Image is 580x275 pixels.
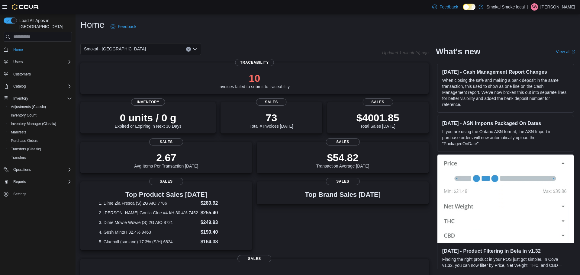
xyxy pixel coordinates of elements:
a: Feedback [430,1,460,13]
p: | [527,3,528,11]
span: Customers [11,70,72,78]
span: Transfers [8,154,72,161]
a: Home [11,46,25,53]
button: Transfers [6,153,74,162]
h3: [DATE] - ASN Imports Packaged On Dates [442,120,569,126]
div: Avg Items Per Transaction [DATE] [134,152,198,168]
span: Inventory [11,95,72,102]
span: Catalog [13,84,26,89]
h3: Top Product Sales [DATE] [99,191,234,198]
span: Operations [11,166,72,173]
dd: $255.40 [201,209,234,216]
p: [PERSON_NAME] [540,3,575,11]
span: Reports [13,179,26,184]
p: If you are using the Ontario ASN format, the ASN Import in purchase orders will now automatically... [442,129,569,147]
a: Manifests [8,129,29,136]
dd: $164.38 [201,238,234,245]
p: When closing the safe and making a bank deposit in the same transaction, this used to show as one... [442,77,569,107]
span: Home [11,46,72,53]
h1: Home [80,19,105,31]
span: Sales [256,98,287,106]
span: Catalog [11,83,72,90]
a: Transfers (Classic) [8,145,43,153]
span: Customers [13,72,31,77]
input: Dark Mode [463,4,475,10]
button: Operations [1,165,74,174]
button: Settings [1,190,74,198]
div: Expired or Expiring in Next 30 Days [115,112,182,129]
a: Customers [11,71,33,78]
span: Users [13,59,23,64]
span: Traceability [235,59,274,66]
dt: 4. Gush Mints I 32.4% 9463 [99,229,198,235]
span: SW [531,3,537,11]
span: Adjustments (Classic) [8,103,72,110]
span: Settings [11,190,72,198]
button: Inventory [11,95,31,102]
button: Catalog [11,83,28,90]
span: Adjustments (Classic) [11,104,46,109]
button: Operations [11,166,34,173]
div: Transaction Average [DATE] [316,152,369,168]
p: Smokal Smoke local [486,3,525,11]
a: Transfers [8,154,28,161]
span: Manifests [11,130,26,135]
span: Reports [11,178,72,185]
a: Feedback [108,21,139,33]
a: Adjustments (Classic) [8,103,48,110]
button: Reports [11,178,28,185]
span: Transfers [11,155,26,160]
div: Total # Invoices [DATE] [250,112,293,129]
p: 0 units / 0 g [115,112,182,124]
button: Manifests [6,128,74,136]
span: Feedback [118,24,136,30]
p: 2.67 [134,152,198,164]
span: Purchase Orders [8,137,72,144]
button: Users [1,58,74,66]
button: Catalog [1,82,74,91]
span: Settings [13,192,26,197]
a: Purchase Orders [8,137,41,144]
span: Home [13,47,23,52]
p: $54.82 [316,152,369,164]
span: Inventory Count [11,113,37,118]
a: Inventory Count [8,112,39,119]
button: Transfers (Classic) [6,145,74,153]
span: Inventory [13,96,28,101]
div: Total Sales [DATE] [356,112,399,129]
dt: 5. Glueball (sunland) 17.3% (S/H) 6824 [99,239,198,245]
span: Feedback [440,4,458,10]
span: Sales [362,98,393,106]
a: View allExternal link [556,49,575,54]
span: Inventory Manager (Classic) [8,120,72,127]
button: Purchase Orders [6,136,74,145]
dd: $249.93 [201,219,234,226]
span: Inventory Manager (Classic) [11,121,56,126]
button: Inventory Count [6,111,74,120]
span: Operations [13,167,31,172]
span: Sales [149,138,183,145]
span: Inventory Count [8,112,72,119]
p: 10 [218,72,291,84]
span: Sales [149,178,183,185]
button: Clear input [186,47,191,52]
button: Adjustments (Classic) [6,103,74,111]
nav: Complex example [4,43,72,214]
a: Settings [11,190,29,198]
p: Updated 1 minute(s) ago [382,50,429,55]
button: Users [11,58,25,66]
button: Reports [1,177,74,186]
button: Inventory Manager (Classic) [6,120,74,128]
button: Inventory [1,94,74,103]
h2: What's new [436,47,480,56]
span: Smokal - [GEOGRAPHIC_DATA] [84,45,146,53]
p: $4001.85 [356,112,399,124]
button: Home [1,45,74,54]
span: Sales [326,138,360,145]
dt: 1. Dime Zia Fresca (S) 2G AIO 7786 [99,200,198,206]
button: Customers [1,70,74,78]
dd: $280.92 [201,200,234,207]
span: Sales [237,255,271,262]
span: Transfers (Classic) [11,147,41,152]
